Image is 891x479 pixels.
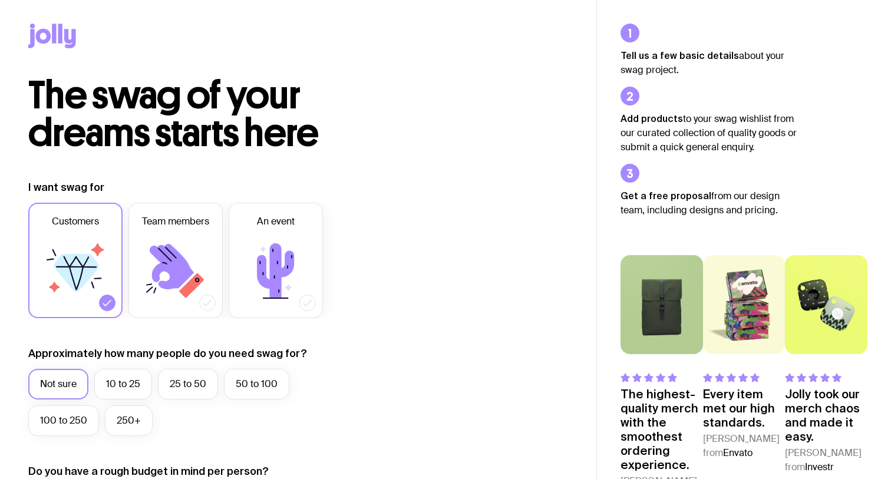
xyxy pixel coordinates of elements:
[94,369,152,399] label: 10 to 25
[621,190,711,201] strong: Get a free proposal
[703,432,786,460] cite: [PERSON_NAME] from
[52,214,99,229] span: Customers
[785,446,867,474] cite: [PERSON_NAME] from
[28,464,269,478] label: Do you have a rough budget in mind per person?
[28,369,88,399] label: Not sure
[28,405,99,436] label: 100 to 250
[785,387,867,444] p: Jolly took our merch chaos and made it easy.
[105,405,153,436] label: 250+
[805,461,834,473] span: Investr
[621,113,683,124] strong: Add products
[703,387,786,430] p: Every item met our high standards.
[28,72,319,156] span: The swag of your dreams starts here
[142,214,209,229] span: Team members
[257,214,295,229] span: An event
[621,387,703,472] p: The highest-quality merch with the smoothest ordering experience.
[723,447,753,459] span: Envato
[28,346,307,361] label: Approximately how many people do you need swag for?
[621,189,797,217] p: from our design team, including designs and pricing.
[28,180,104,194] label: I want swag for
[621,48,797,77] p: about your swag project.
[621,50,739,61] strong: Tell us a few basic details
[224,369,289,399] label: 50 to 100
[158,369,218,399] label: 25 to 50
[621,111,797,154] p: to your swag wishlist from our curated collection of quality goods or submit a quick general enqu...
